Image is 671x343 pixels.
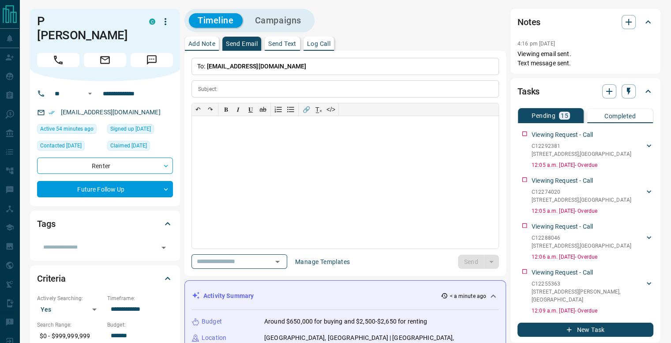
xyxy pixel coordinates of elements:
[37,158,173,174] div: Renter
[532,161,653,169] p: 12:05 a.m. [DATE] - Overdue
[458,255,499,269] div: split button
[37,141,103,153] div: Fri Aug 22 2025
[37,294,103,302] p: Actively Searching:
[517,49,653,68] p: Viewing email sent. Text message sent.
[37,271,66,286] h2: Criteria
[107,124,173,136] div: Sat Mar 15 2025
[188,41,215,47] p: Add Note
[110,141,147,150] span: Claimed [DATE]
[532,307,653,315] p: 12:09 a.m. [DATE] - Overdue
[207,63,307,70] span: [EMAIL_ADDRESS][DOMAIN_NAME]
[532,268,593,277] p: Viewing Request - Call
[202,317,222,326] p: Budget
[532,113,555,119] p: Pending
[204,103,217,116] button: ↷
[532,232,653,252] div: C12288046[STREET_ADDRESS],[GEOGRAPHIC_DATA]
[532,176,593,185] p: Viewing Request - Call
[85,88,95,99] button: Open
[244,103,257,116] button: 𝐔
[307,41,330,47] p: Log Call
[517,11,653,33] div: Notes
[517,41,555,47] p: 4:16 pm [DATE]
[532,150,631,158] p: [STREET_ADDRESS] , [GEOGRAPHIC_DATA]
[259,106,266,113] s: ab
[532,130,593,139] p: Viewing Request - Call
[246,13,310,28] button: Campaigns
[107,294,173,302] p: Timeframe:
[268,41,296,47] p: Send Text
[325,103,337,116] button: </>
[226,41,258,47] p: Send Email
[532,140,653,160] div: C12292381[STREET_ADDRESS],[GEOGRAPHIC_DATA]
[189,13,243,28] button: Timeline
[110,124,151,133] span: Signed up [DATE]
[37,14,136,42] h1: P [PERSON_NAME]
[37,321,103,329] p: Search Range:
[532,234,631,242] p: C12288046
[604,113,636,119] p: Completed
[37,124,103,136] div: Tue Oct 14 2025
[272,103,285,116] button: Numbered list
[37,53,79,67] span: Call
[264,317,427,326] p: Around $650,000 for buying and $2,500-$2,650 for renting
[248,106,253,113] span: 𝐔
[149,19,155,25] div: condos.ca
[157,241,170,254] button: Open
[532,186,653,206] div: C12274020[STREET_ADDRESS],[GEOGRAPHIC_DATA]
[532,142,631,150] p: C12292381
[300,103,312,116] button: 🔗
[517,81,653,102] div: Tasks
[203,291,254,301] p: Activity Summary
[532,222,593,231] p: Viewing Request - Call
[192,103,204,116] button: ↶
[107,141,173,153] div: Mon Apr 07 2025
[49,109,55,116] svg: Email Verified
[532,288,645,304] p: [STREET_ADDRESS][PERSON_NAME] , [GEOGRAPHIC_DATA]
[285,103,297,116] button: Bullet list
[532,188,631,196] p: C12274020
[312,103,325,116] button: T̲ₓ
[532,280,645,288] p: C12255363
[191,58,499,75] p: To:
[37,302,103,317] div: Yes
[532,196,631,204] p: [STREET_ADDRESS] , [GEOGRAPHIC_DATA]
[40,141,82,150] span: Contacted [DATE]
[232,103,244,116] button: 𝑰
[131,53,173,67] span: Message
[202,333,226,343] p: Location
[532,253,653,261] p: 12:06 a.m. [DATE] - Overdue
[61,109,161,116] a: [EMAIL_ADDRESS][DOMAIN_NAME]
[271,256,284,268] button: Open
[198,85,217,93] p: Subject:
[84,53,126,67] span: Email
[532,242,631,250] p: [STREET_ADDRESS] , [GEOGRAPHIC_DATA]
[37,213,173,234] div: Tags
[220,103,232,116] button: 𝐁
[107,321,173,329] p: Budget:
[192,288,499,304] div: Activity Summary< a minute ago
[37,268,173,289] div: Criteria
[517,84,540,98] h2: Tasks
[532,207,653,215] p: 12:05 a.m. [DATE] - Overdue
[450,292,486,300] p: < a minute ago
[40,124,94,133] span: Active 54 minutes ago
[290,255,355,269] button: Manage Templates
[532,278,653,305] div: C12255363[STREET_ADDRESS][PERSON_NAME],[GEOGRAPHIC_DATA]
[37,181,173,197] div: Future Follow Up
[561,113,568,119] p: 15
[517,323,653,337] button: New Task
[257,103,269,116] button: ab
[517,15,540,29] h2: Notes
[37,217,55,231] h2: Tags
